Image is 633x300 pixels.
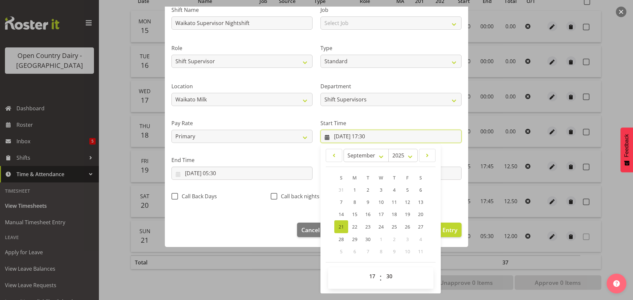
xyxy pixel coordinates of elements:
[392,211,397,217] span: 18
[405,199,410,205] span: 12
[418,199,423,205] span: 13
[353,248,356,255] span: 6
[401,196,414,208] a: 12
[380,236,382,242] span: 1
[392,224,397,230] span: 25
[361,233,375,245] a: 30
[414,184,427,196] a: 6
[388,196,401,208] a: 11
[348,208,361,220] a: 15
[340,248,343,255] span: 5
[378,224,384,230] span: 24
[320,6,462,14] label: Job
[380,187,382,193] span: 3
[624,134,630,157] span: Feedback
[406,187,409,193] span: 5
[375,208,388,220] a: 17
[392,199,397,205] span: 11
[419,187,422,193] span: 6
[178,193,217,200] span: Call Back Days
[418,211,423,217] span: 20
[620,127,633,172] button: Feedback - Show survey
[171,16,313,30] input: Shift Name
[301,226,320,234] span: Cancel
[613,280,620,287] img: help-xxl-2.png
[352,175,357,181] span: M
[405,248,410,255] span: 10
[352,236,357,242] span: 29
[375,220,388,233] a: 24
[378,199,384,205] span: 10
[419,175,422,181] span: S
[339,211,344,217] span: 14
[339,236,344,242] span: 28
[406,236,409,242] span: 3
[348,233,361,245] a: 29
[339,224,344,230] span: 21
[339,187,344,193] span: 31
[405,211,410,217] span: 19
[375,196,388,208] a: 10
[334,196,348,208] a: 7
[340,199,343,205] span: 7
[277,193,319,200] span: Call back nights
[414,208,427,220] a: 20
[348,196,361,208] a: 8
[361,208,375,220] a: 16
[419,236,422,242] span: 4
[348,220,361,233] a: 22
[334,220,348,233] a: 21
[418,224,423,230] span: 27
[171,6,313,14] label: Shift Name
[379,270,382,286] span: :
[388,208,401,220] a: 18
[393,248,396,255] span: 9
[414,220,427,233] a: 27
[367,187,369,193] span: 2
[393,236,396,242] span: 2
[353,187,356,193] span: 1
[375,184,388,196] a: 3
[171,82,313,90] label: Location
[353,199,356,205] span: 8
[348,184,361,196] a: 1
[388,184,401,196] a: 4
[388,220,401,233] a: 25
[365,224,371,230] span: 23
[171,167,313,180] input: Click to select...
[401,184,414,196] a: 5
[393,187,396,193] span: 4
[171,44,313,52] label: Role
[367,199,369,205] span: 9
[297,223,324,237] button: Cancel
[379,175,383,181] span: W
[380,248,382,255] span: 8
[340,175,343,181] span: S
[352,211,357,217] span: 15
[320,130,462,143] input: Click to select...
[405,224,410,230] span: 26
[420,226,457,234] span: Update Entry
[334,233,348,245] a: 28
[401,220,414,233] a: 26
[361,220,375,233] a: 23
[393,175,396,181] span: T
[171,156,313,164] label: End Time
[414,196,427,208] a: 13
[320,82,462,90] label: Department
[401,208,414,220] a: 19
[406,175,408,181] span: F
[171,119,313,127] label: Pay Rate
[361,196,375,208] a: 9
[320,44,462,52] label: Type
[378,211,384,217] span: 17
[365,211,371,217] span: 16
[334,208,348,220] a: 14
[418,248,423,255] span: 11
[320,119,462,127] label: Start Time
[361,184,375,196] a: 2
[365,236,371,242] span: 30
[352,224,357,230] span: 22
[367,175,369,181] span: T
[367,248,369,255] span: 7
